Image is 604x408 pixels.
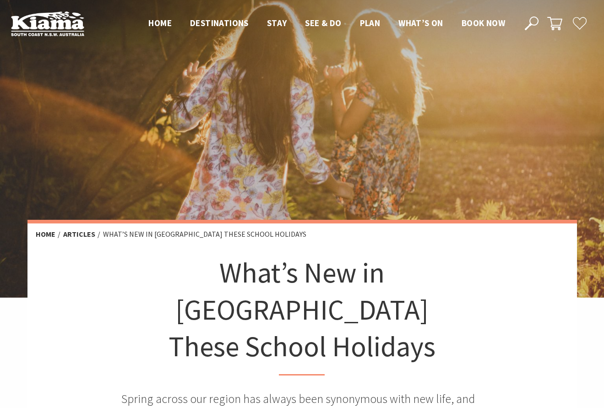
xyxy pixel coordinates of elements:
[398,17,443,28] span: What’s On
[462,17,505,28] span: Book now
[360,17,381,28] span: Plan
[305,17,341,28] span: See & Do
[139,16,514,31] nav: Main Menu
[11,11,84,36] img: Kiama Logo
[267,17,287,28] span: Stay
[148,17,172,28] span: Home
[190,17,249,28] span: Destinations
